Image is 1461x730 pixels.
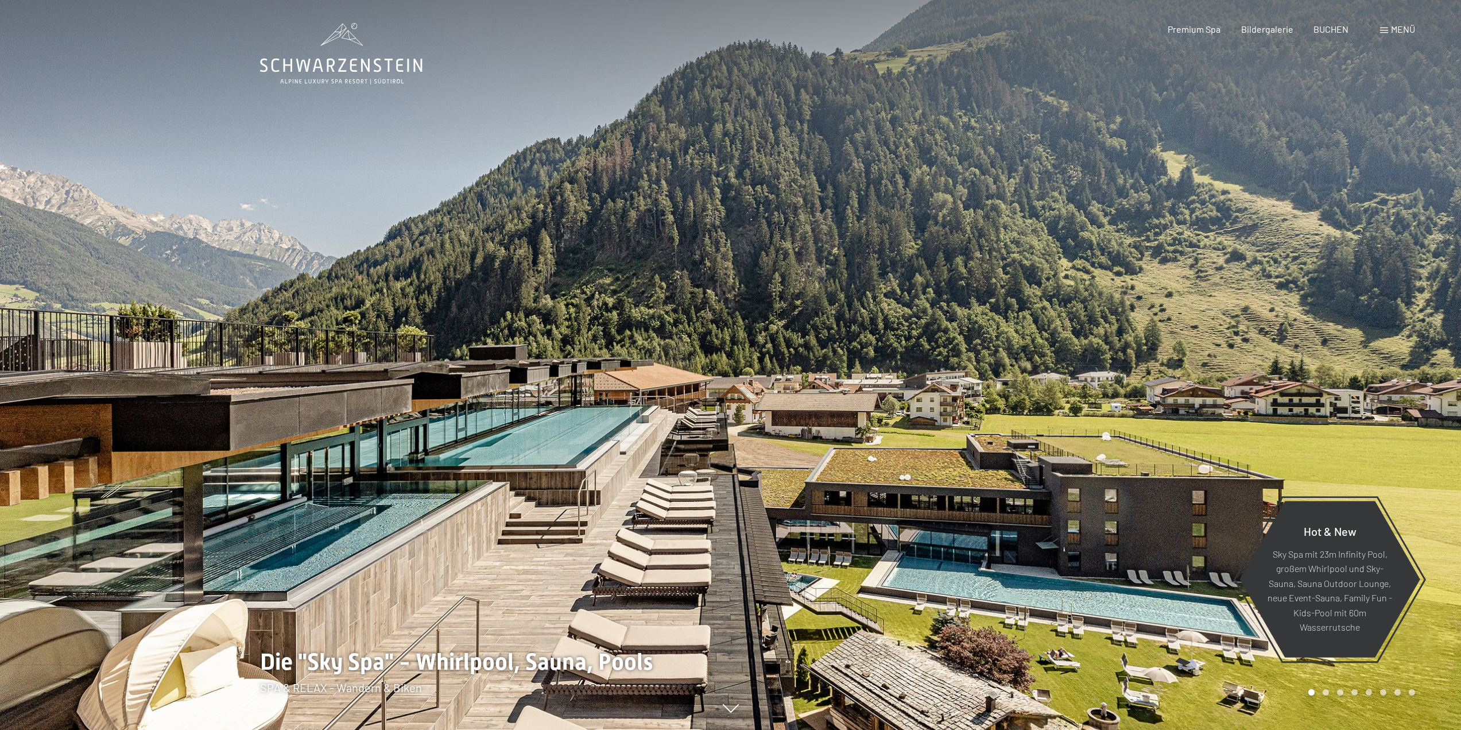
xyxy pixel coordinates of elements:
[1351,689,1358,696] div: Carousel Page 4
[1409,689,1415,696] div: Carousel Page 8
[1391,24,1415,34] span: Menü
[1268,546,1392,635] p: Sky Spa mit 23m Infinity Pool, großem Whirlpool und Sky-Sauna, Sauna Outdoor Lounge, neue Event-S...
[1241,24,1293,34] a: Bildergalerie
[1313,24,1348,34] a: BUCHEN
[1168,24,1220,34] a: Premium Spa
[1323,689,1329,696] div: Carousel Page 2
[1337,689,1343,696] div: Carousel Page 3
[1394,689,1401,696] div: Carousel Page 7
[1366,689,1372,696] div: Carousel Page 5
[1308,689,1315,696] div: Carousel Page 1 (Current Slide)
[1239,500,1421,658] a: Hot & New Sky Spa mit 23m Infinity Pool, großem Whirlpool und Sky-Sauna, Sauna Outdoor Lounge, ne...
[1304,524,1357,538] span: Hot & New
[1304,689,1415,696] div: Carousel Pagination
[1380,689,1386,696] div: Carousel Page 6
